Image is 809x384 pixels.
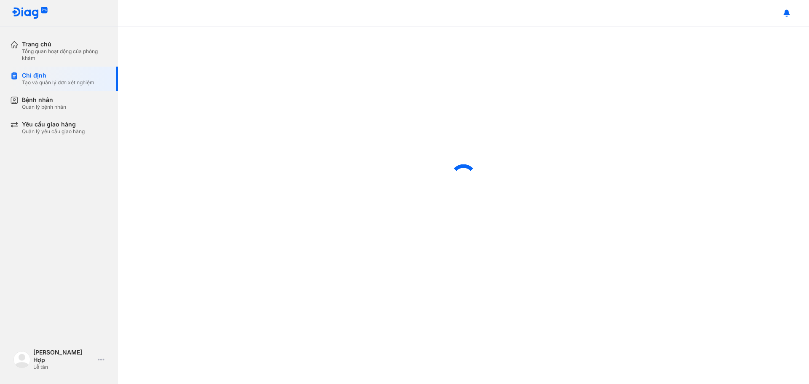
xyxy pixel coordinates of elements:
[22,128,85,135] div: Quản lý yêu cầu giao hàng
[22,72,94,79] div: Chỉ định
[22,79,94,86] div: Tạo và quản lý đơn xét nghiệm
[22,40,108,48] div: Trang chủ
[12,7,48,20] img: logo
[33,349,94,364] div: [PERSON_NAME] Hợp
[22,96,66,104] div: Bệnh nhân
[22,121,85,128] div: Yêu cầu giao hàng
[22,104,66,110] div: Quản lý bệnh nhân
[22,48,108,62] div: Tổng quan hoạt động của phòng khám
[33,364,94,371] div: Lễ tân
[13,351,30,368] img: logo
